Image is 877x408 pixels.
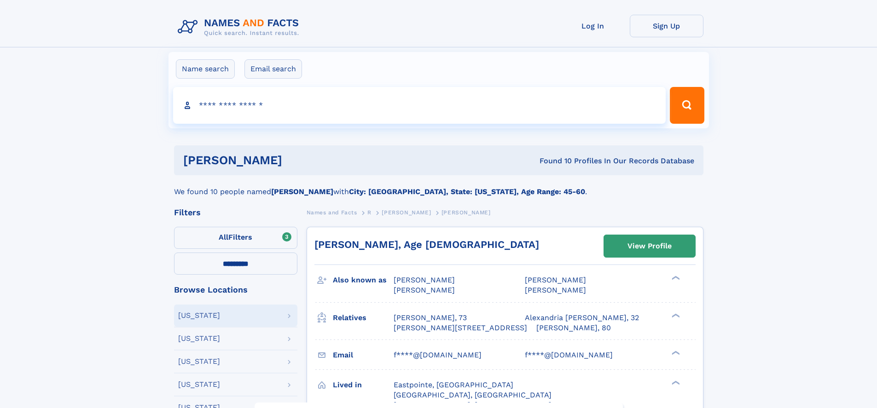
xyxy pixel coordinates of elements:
[627,236,672,257] div: View Profile
[174,208,297,217] div: Filters
[525,276,586,284] span: [PERSON_NAME]
[219,233,228,241] span: All
[178,358,220,365] div: [US_STATE]
[382,207,431,218] a: [PERSON_NAME]
[174,227,297,249] label: Filters
[271,187,333,196] b: [PERSON_NAME]
[536,323,611,333] a: [PERSON_NAME], 80
[670,87,704,124] button: Search Button
[333,347,394,363] h3: Email
[333,272,394,288] h3: Also known as
[604,235,695,257] a: View Profile
[441,209,491,216] span: [PERSON_NAME]
[669,275,680,281] div: ❯
[178,335,220,342] div: [US_STATE]
[394,276,455,284] span: [PERSON_NAME]
[333,377,394,393] h3: Lived in
[669,350,680,356] div: ❯
[411,156,694,166] div: Found 10 Profiles In Our Records Database
[178,312,220,319] div: [US_STATE]
[525,313,639,323] a: Alexandria [PERSON_NAME], 32
[394,313,467,323] a: [PERSON_NAME], 73
[183,155,411,166] h1: [PERSON_NAME]
[174,175,703,197] div: We found 10 people named with .
[394,323,527,333] a: [PERSON_NAME][STREET_ADDRESS]
[173,87,666,124] input: search input
[669,312,680,318] div: ❯
[394,391,552,399] span: [GEOGRAPHIC_DATA], [GEOGRAPHIC_DATA]
[174,15,307,40] img: Logo Names and Facts
[174,286,297,294] div: Browse Locations
[669,379,680,385] div: ❯
[556,15,630,37] a: Log In
[349,187,585,196] b: City: [GEOGRAPHIC_DATA], State: [US_STATE], Age Range: 45-60
[367,209,372,216] span: R
[176,59,235,79] label: Name search
[382,209,431,216] span: [PERSON_NAME]
[314,239,539,250] a: [PERSON_NAME], Age [DEMOGRAPHIC_DATA]
[394,286,455,294] span: [PERSON_NAME]
[394,380,513,389] span: Eastpointe, [GEOGRAPHIC_DATA]
[307,207,357,218] a: Names and Facts
[244,59,302,79] label: Email search
[367,207,372,218] a: R
[630,15,703,37] a: Sign Up
[178,381,220,388] div: [US_STATE]
[525,286,586,294] span: [PERSON_NAME]
[333,310,394,326] h3: Relatives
